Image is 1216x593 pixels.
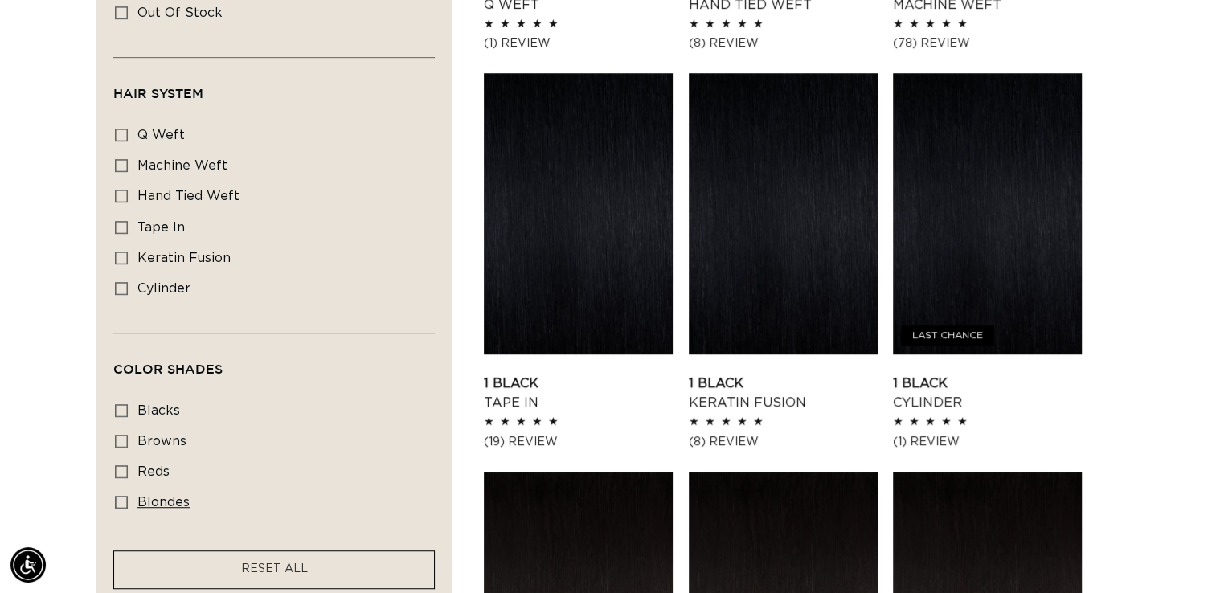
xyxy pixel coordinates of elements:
a: 1 Black Tape In [484,374,673,412]
span: keratin fusion [137,252,231,264]
span: blacks [137,404,180,417]
span: hand tied weft [137,190,240,202]
span: reds [137,465,170,478]
a: RESET ALL [241,559,308,579]
span: q weft [137,129,185,141]
summary: Hair System (0 selected) [113,58,435,116]
span: cylinder [137,282,190,295]
a: 1 Black Cylinder [893,374,1082,412]
summary: Color Shades (0 selected) [113,333,435,391]
span: Hair System [113,86,203,100]
span: machine weft [137,159,227,172]
span: Out of stock [137,6,223,19]
span: Color Shades [113,362,223,376]
span: RESET ALL [241,563,308,575]
div: Accessibility Menu [10,547,46,583]
span: tape in [137,221,185,234]
span: blondes [137,496,190,509]
span: browns [137,435,186,448]
a: 1 Black Keratin Fusion [689,374,878,412]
